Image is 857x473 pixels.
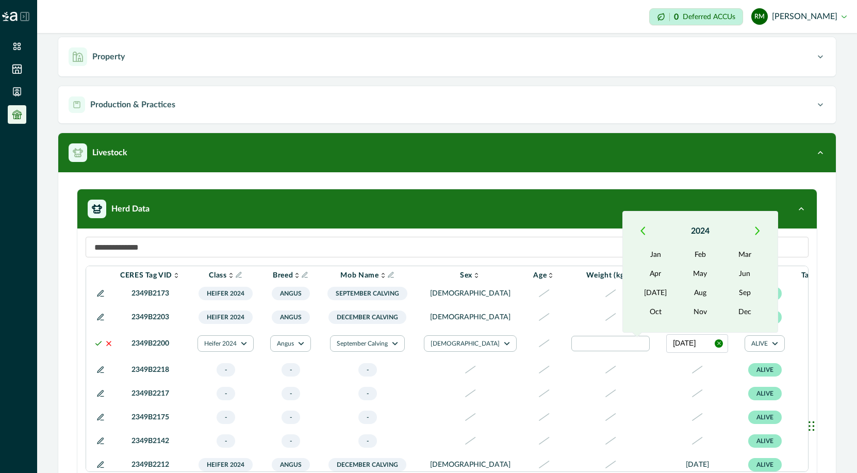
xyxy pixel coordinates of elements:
[723,284,767,302] button: Sep
[209,271,227,280] p: Class
[748,363,782,377] span: ALIVE
[666,334,728,353] button: 01/05/2024
[199,458,253,471] span: Heifer 2024
[723,246,767,264] button: Mar
[809,411,815,442] div: Drag
[120,288,180,299] p: 2349B2173
[358,411,377,424] span: -
[328,458,406,471] span: December Calving
[634,265,678,283] button: Apr
[120,436,180,447] p: 2349B2142
[120,412,180,423] p: 2349B2175
[358,363,377,377] span: -
[235,271,242,279] button: Info
[272,311,310,324] span: Angus
[282,387,300,400] span: -
[723,303,767,321] button: Dec
[424,312,517,323] p: [DEMOGRAPHIC_DATA]
[120,388,180,399] p: 2349B2217
[586,271,627,280] p: Weight (kg)
[301,271,308,279] button: Info
[272,287,310,300] span: Angus
[387,271,394,279] button: Info
[90,99,175,111] p: Production & Practices
[120,271,172,280] p: CERES Tag VID
[801,271,833,280] p: Tag Color
[358,434,377,448] span: -
[666,460,728,470] p: [DATE]
[273,271,293,280] p: Breed
[120,338,180,349] p: 2349B2200
[92,51,125,63] p: Property
[748,411,782,424] span: ALIVE
[748,458,782,471] span: ALIVE
[282,434,300,448] span: -
[683,13,735,21] p: Deferred ACCUs
[424,288,517,299] p: [DEMOGRAPHIC_DATA]
[460,271,472,280] p: Sex
[111,203,150,215] p: Herd Data
[748,434,782,448] span: ALIVE
[678,265,722,283] button: May
[340,271,379,280] p: Mob Name
[199,287,253,300] span: Heifer 2024
[678,284,722,302] button: Aug
[678,303,722,321] button: Nov
[2,12,18,21] img: Logo
[723,265,767,283] button: Jun
[282,363,300,377] span: -
[217,411,235,424] span: -
[678,246,722,264] button: Feb
[634,303,678,321] button: Oct
[358,387,377,400] span: -
[120,460,180,470] p: 2349B2212
[327,287,407,300] span: September Calving
[92,146,127,159] p: Livestock
[328,311,406,324] span: December Calving
[120,312,180,323] p: 2349B2203
[217,363,235,377] span: -
[282,411,300,424] span: -
[652,222,748,240] button: 2024
[120,365,180,376] p: 2349B2218
[748,387,782,400] span: ALIVE
[634,246,678,264] button: Jan
[424,460,517,470] p: [DEMOGRAPHIC_DATA]
[533,271,547,280] p: Age
[674,13,679,21] p: 0
[217,434,235,448] span: -
[634,284,678,302] button: [DATE]
[217,387,235,400] span: -
[272,458,310,471] span: Angus
[805,400,857,450] iframe: Chat Widget
[199,311,253,324] span: Heifer 2024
